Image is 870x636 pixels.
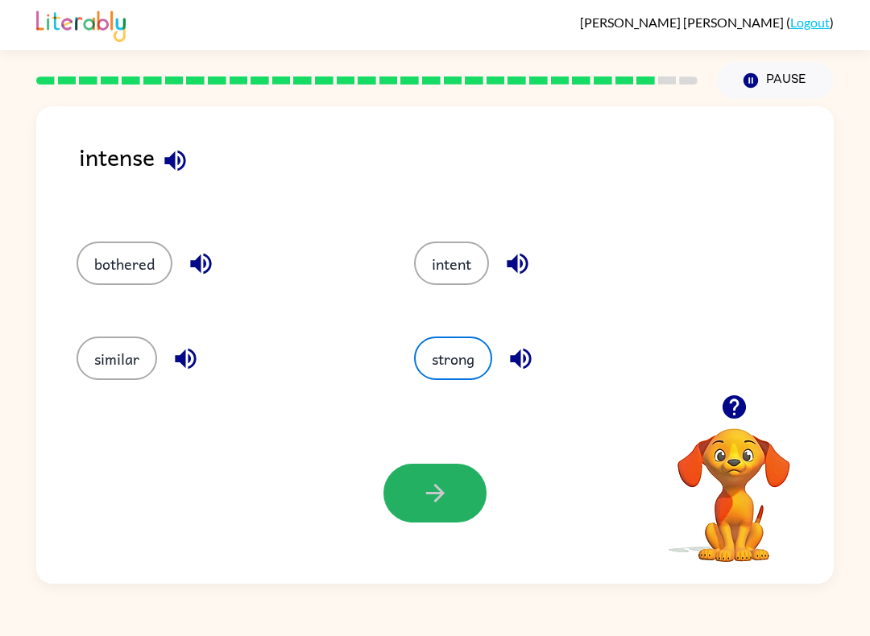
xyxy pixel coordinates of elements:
span: [PERSON_NAME] [PERSON_NAME] [580,14,786,30]
img: Literably [36,6,126,42]
div: intense [79,138,834,209]
button: Pause [717,62,834,99]
button: strong [414,337,492,380]
div: ( ) [580,14,834,30]
button: bothered [77,242,172,285]
a: Logout [790,14,830,30]
button: similar [77,337,157,380]
button: intent [414,242,489,285]
video: Your browser must support playing .mp4 files to use Literably. Please try using another browser. [653,403,814,564]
